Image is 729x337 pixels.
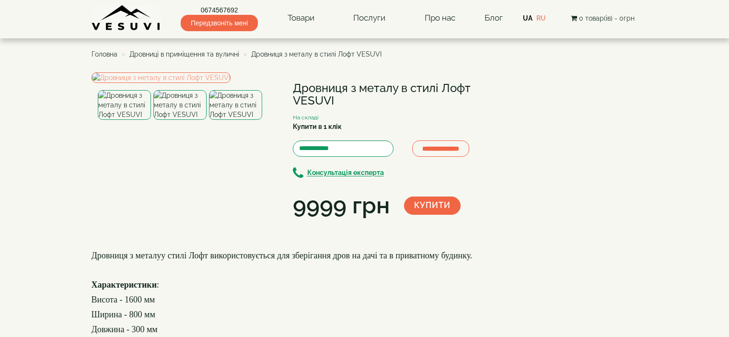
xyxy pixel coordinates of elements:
[92,251,473,260] font: Дровниця з металуу стилі Лофт використовується для зберігання дров на дачі та в приватному будинку.
[293,189,390,222] div: 9999 грн
[92,325,158,334] font: Довжина - 300 мм
[293,114,319,121] small: На складі
[209,90,262,120] img: Дровниця з металу в стилі Лофт VESUVI
[92,280,160,290] font: :
[307,169,384,177] b: Консультація експерта
[579,14,635,22] span: 0 товар(ів) - 0грн
[92,295,155,304] font: Висота - 1600 мм
[92,72,231,83] img: Дровниця з металу в стилі Лофт VESUVI
[278,7,324,29] a: Товари
[92,280,157,290] b: Характеристики
[415,7,465,29] a: Про нас
[181,15,258,31] span: Передзвоніть мені
[293,122,342,131] label: Купити в 1 клік
[129,50,239,58] a: Дровниці в приміщення та вуличні
[568,13,637,23] button: 0 товар(ів) - 0грн
[98,90,151,120] img: Дровниця з металу в стилі Лофт VESUVI
[181,5,258,15] a: 0674567692
[251,50,382,58] span: Дровниця з металу в стилі Лофт VESUVI
[92,310,155,319] font: Ширина - 800 мм
[344,7,395,29] a: Послуги
[92,50,117,58] a: Головна
[485,13,503,23] a: Блог
[536,14,546,22] a: RU
[293,82,494,107] h1: Дровниця з металу в стилі Лофт VESUVI
[404,197,461,215] button: Купити
[92,5,161,31] img: Завод VESUVI
[153,90,207,120] img: Дровниця з металу в стилі Лофт VESUVI
[523,14,532,22] a: UA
